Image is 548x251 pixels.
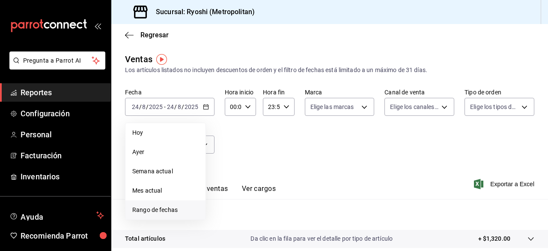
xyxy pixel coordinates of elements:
[125,66,534,75] div: Los artículos listados no incluyen descuentos de orden y el filtro de fechas está limitado a un m...
[310,103,354,111] span: Elige las marcas
[132,167,199,176] span: Semana actual
[139,103,142,110] span: /
[478,234,510,243] p: + $1,320.00
[476,179,534,189] button: Exportar a Excel
[470,103,518,111] span: Elige los tipos de orden
[384,89,454,95] label: Canal de venta
[21,171,104,182] span: Inventarios
[132,128,199,137] span: Hoy
[21,230,104,242] span: Recomienda Parrot
[132,186,199,195] span: Mes actual
[132,206,199,215] span: Rango de fechas
[305,89,375,95] label: Marca
[164,103,166,110] span: -
[9,51,105,70] button: Pregunta a Parrot AI
[182,103,184,110] span: /
[125,89,214,95] label: Fecha
[21,87,104,98] span: Reportes
[390,103,438,111] span: Elige los canales de venta
[125,209,534,220] p: Resumen
[156,54,167,65] img: Tooltip marker
[263,89,294,95] label: Hora fin
[132,148,199,157] span: Ayer
[21,108,104,119] span: Configuración
[242,184,276,199] button: Ver cargos
[225,89,256,95] label: Hora inicio
[23,56,92,65] span: Pregunta a Parrot AI
[194,184,228,199] button: Ver ventas
[131,103,139,110] input: --
[21,129,104,140] span: Personal
[94,22,101,29] button: open_drawer_menu
[146,103,149,110] span: /
[142,103,146,110] input: --
[149,103,163,110] input: ----
[125,31,169,39] button: Regresar
[21,150,104,161] span: Facturación
[167,103,174,110] input: --
[465,89,534,95] label: Tipo de orden
[177,103,182,110] input: --
[140,31,169,39] span: Regresar
[250,234,393,243] p: Da clic en la fila para ver el detalle por tipo de artículo
[149,7,255,17] h3: Sucursal: Ryoshi (Metropolitan)
[6,62,105,71] a: Pregunta a Parrot AI
[174,103,177,110] span: /
[139,184,276,199] div: navigation tabs
[125,53,152,66] div: Ventas
[21,210,93,221] span: Ayuda
[184,103,199,110] input: ----
[125,234,165,243] p: Total artículos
